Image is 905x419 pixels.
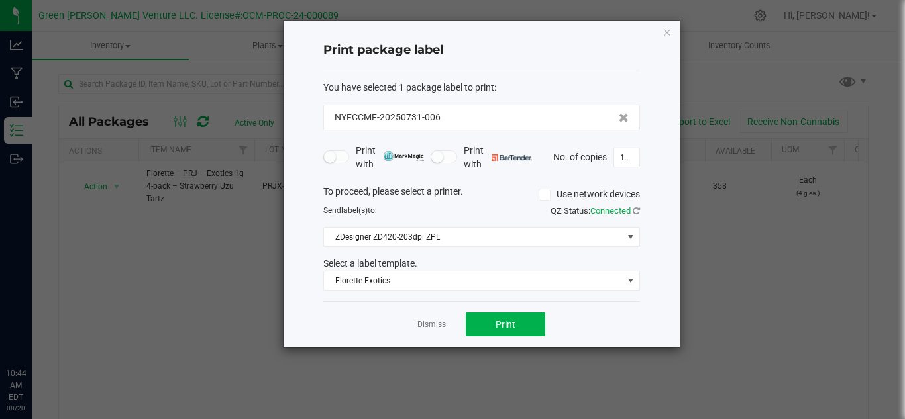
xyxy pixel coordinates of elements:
span: NYFCCMF-20250731-006 [335,111,441,124]
span: Send to: [323,206,377,215]
img: mark_magic_cybra.png [384,151,424,161]
span: No. of copies [553,151,607,162]
span: Florette Exotics [324,271,623,290]
span: Print with [464,144,532,171]
span: Print [496,319,515,330]
h4: Print package label [323,42,640,59]
span: QZ Status: [551,206,640,216]
span: You have selected 1 package label to print [323,82,494,93]
button: Print [466,312,545,336]
div: To proceed, please select a printer. [313,185,650,205]
div: Select a label template. [313,257,650,271]
label: Use network devices [539,187,640,201]
span: Print with [356,144,424,171]
a: Dismiss [417,319,446,330]
span: Connected [590,206,631,216]
span: label(s) [341,206,368,215]
span: ZDesigner ZD420-203dpi ZPL [324,228,623,246]
img: bartender.png [492,154,532,161]
div: : [323,81,640,95]
iframe: Resource center [13,313,53,353]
